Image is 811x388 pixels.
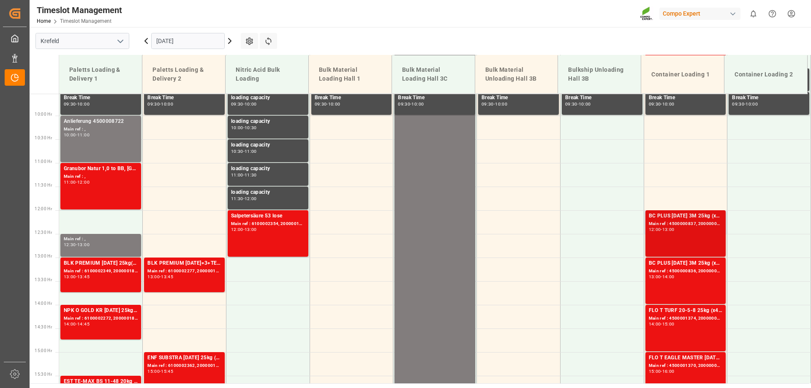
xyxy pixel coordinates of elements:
[76,180,77,184] div: -
[64,322,76,326] div: 14:00
[147,102,160,106] div: 09:30
[76,275,77,279] div: -
[245,149,257,153] div: 11:00
[147,268,221,275] div: Main ref : 6100002277, 2000001581;2000001525
[661,102,662,106] div: -
[648,67,717,82] div: Container Loading 1
[649,307,723,315] div: FLO T TURF 20-5-8 25kg (x42) WW
[77,180,90,184] div: 12:00
[659,8,740,20] div: Compo Expert
[243,102,245,106] div: -
[315,102,327,106] div: 09:30
[231,220,305,228] div: Main ref : 6100002354, 2000001931
[76,133,77,137] div: -
[732,102,744,106] div: 09:30
[649,259,723,268] div: BC PLUS [DATE] 3M 25kg (x42) WW
[243,173,245,177] div: -
[661,275,662,279] div: -
[64,102,76,106] div: 09:30
[243,126,245,130] div: -
[494,102,495,106] div: -
[661,228,662,231] div: -
[231,173,243,177] div: 11:00
[744,102,746,106] div: -
[147,94,221,102] div: Break Time
[64,307,138,315] div: NPK O GOLD KR [DATE] 25kg (x60) IT
[662,322,675,326] div: 15:00
[64,275,76,279] div: 13:00
[35,277,52,282] span: 13:30 Hr
[231,141,305,149] div: loading capacity
[327,102,328,106] div: -
[744,4,763,23] button: show 0 new notifications
[328,102,340,106] div: 10:00
[147,362,221,369] div: Main ref : 6100002362, 2000001731 2000001745 2000001639;2000001731 2000001731;2000001277
[160,102,161,106] div: -
[35,230,52,235] span: 12:30 Hr
[482,62,551,87] div: Bulk Material Unloading Hall 3B
[151,33,225,49] input: DD.MM.YYYY
[37,4,122,16] div: Timeslot Management
[245,102,257,106] div: 10:00
[77,322,90,326] div: 14:45
[35,183,52,187] span: 11:30 Hr
[649,102,661,106] div: 09:30
[232,62,302,87] div: Nitric Acid Bulk Loading
[577,102,579,106] div: -
[661,322,662,326] div: -
[64,243,76,247] div: 12:30
[64,165,138,173] div: Granubor Natur 1,0 to BB, [GEOGRAPHIC_DATA]
[640,6,653,21] img: Screenshot%202023-09-29%20at%2010.02.21.png_1712312052.png
[161,369,173,373] div: 15:45
[147,354,221,362] div: ENF SUBSTRA [DATE] 25kg (x40) INTBAPL 15 3x5kg (x50) DE FR ENTRFLO T Turf 20-5-8 25kg (x40) INTBT...
[149,62,218,87] div: Paletts Loading & Delivery 2
[35,206,52,211] span: 12:00 Hr
[147,275,160,279] div: 13:00
[649,369,661,373] div: 15:00
[482,102,494,106] div: 09:30
[231,212,305,220] div: Salpetersäure 53 lose
[649,268,723,275] div: Main ref : 4500000836, 2000000788
[77,275,90,279] div: 13:45
[64,133,76,137] div: 10:00
[649,220,723,228] div: Main ref : 4500000837, 2000000788
[231,102,243,106] div: 09:30
[662,275,675,279] div: 14:00
[35,254,52,258] span: 13:00 Hr
[662,102,675,106] div: 10:00
[731,67,800,82] div: Container Loading 2
[35,348,52,353] span: 15:00 Hr
[147,259,221,268] div: BLK PREMIUM [DATE]+3+TE 1200kg ISPM BB
[495,102,507,106] div: 10:00
[35,112,52,117] span: 10:00 Hr
[64,315,138,322] div: Main ref : 6100002272, 2000001815
[160,369,161,373] div: -
[649,322,661,326] div: 14:00
[77,243,90,247] div: 13:00
[64,173,138,180] div: Main ref : ,
[231,94,305,102] div: loading capacity
[245,126,257,130] div: 10:30
[231,149,243,153] div: 10:30
[243,197,245,201] div: -
[662,228,675,231] div: 13:00
[231,197,243,201] div: 11:30
[35,159,52,164] span: 11:00 Hr
[662,369,675,373] div: 16:00
[243,228,245,231] div: -
[231,126,243,130] div: 10:00
[64,117,138,126] div: Anlieferung 4500008722
[160,275,161,279] div: -
[649,354,723,362] div: FLO T EAGLE MASTER [DATE] 25kg (x42) WW
[161,275,173,279] div: 13:45
[661,369,662,373] div: -
[410,102,411,106] div: -
[64,126,138,133] div: Main ref : ,
[243,149,245,153] div: -
[77,133,90,137] div: 11:00
[35,33,129,49] input: Type to search/select
[35,136,52,140] span: 10:30 Hr
[76,102,77,106] div: -
[231,117,305,126] div: loading capacity
[732,94,806,102] div: Break Time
